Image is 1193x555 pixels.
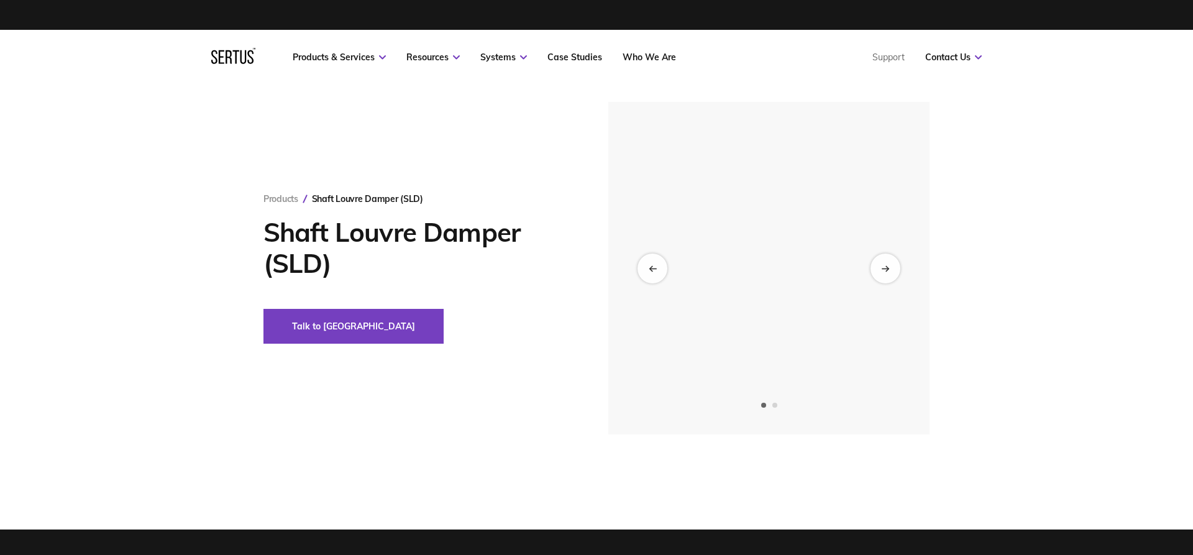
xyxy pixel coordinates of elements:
a: Contact Us [925,52,982,63]
a: Systems [480,52,527,63]
a: Resources [406,52,460,63]
a: Products & Services [293,52,386,63]
a: Products [263,193,298,204]
div: Previous slide [638,254,667,283]
h1: Shaft Louvre Damper (SLD) [263,217,571,279]
a: Case Studies [547,52,602,63]
span: Go to slide 2 [772,403,777,408]
div: Next slide [871,254,900,283]
a: Who We Are [623,52,676,63]
button: Talk to [GEOGRAPHIC_DATA] [263,309,444,344]
a: Support [872,52,905,63]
